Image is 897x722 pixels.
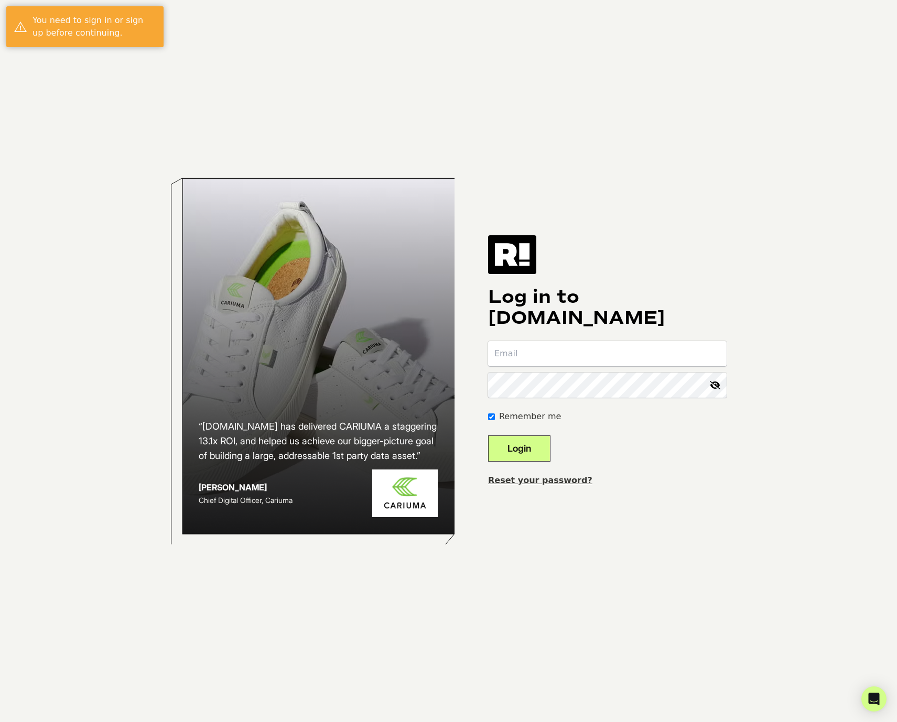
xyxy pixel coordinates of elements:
img: Cariuma [372,469,438,517]
h1: Log in to [DOMAIN_NAME] [488,287,727,329]
label: Remember me [499,410,561,423]
a: Reset your password? [488,475,592,485]
h2: “[DOMAIN_NAME] has delivered CARIUMA a staggering 13.1x ROI, and helped us achieve our bigger-pic... [199,419,438,463]
img: Retention.com [488,235,536,274]
input: Email [488,341,727,366]
button: Login [488,435,550,462]
span: Chief Digital Officer, Cariuma [199,496,293,505]
strong: [PERSON_NAME] [199,482,267,493]
div: Open Intercom Messenger [861,686,887,712]
div: You need to sign in or sign up before continuing. [33,14,156,39]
